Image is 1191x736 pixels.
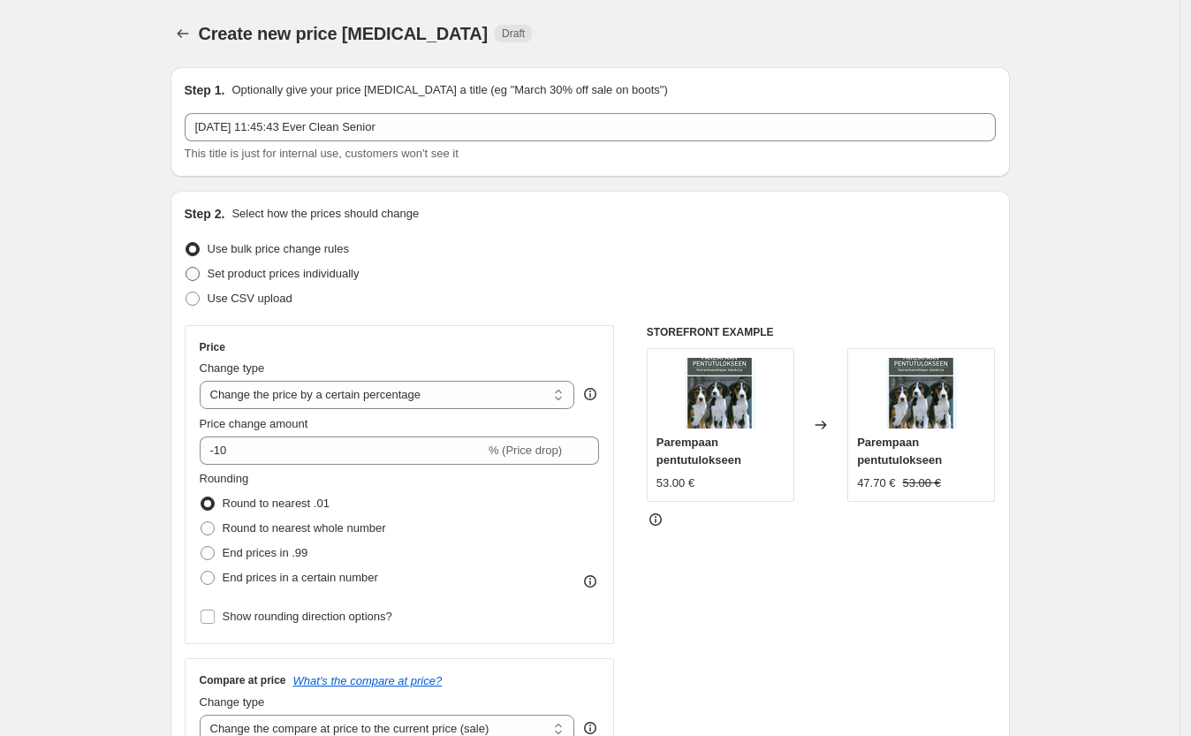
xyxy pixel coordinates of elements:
[656,474,694,492] div: 53.00 €
[200,436,485,465] input: -15
[231,81,667,99] p: Optionally give your price [MEDICAL_DATA] a title (eg "March 30% off sale on boots")
[647,325,996,339] h6: STOREFRONT EXAMPLE
[581,385,599,403] div: help
[208,292,292,305] span: Use CSV upload
[886,358,957,429] img: 16854_kuva_80x.jpg
[200,472,249,485] span: Rounding
[200,340,225,354] h3: Price
[489,444,562,457] span: % (Price drop)
[903,474,941,492] strike: 53.00 €
[223,571,378,584] span: End prices in a certain number
[199,24,489,43] span: Create new price [MEDICAL_DATA]
[502,27,525,41] span: Draft
[200,417,308,430] span: Price change amount
[208,242,349,255] span: Use bulk price change rules
[200,361,265,375] span: Change type
[231,205,419,223] p: Select how the prices should change
[656,436,741,467] span: Parempaan pentutulokseen
[185,113,996,141] input: 30% off holiday sale
[208,267,360,280] span: Set product prices individually
[185,147,459,160] span: This title is just for internal use, customers won't see it
[200,673,286,687] h3: Compare at price
[685,358,755,429] img: 16854_kuva_80x.jpg
[223,521,386,535] span: Round to nearest whole number
[857,436,942,467] span: Parempaan pentutulokseen
[171,21,195,46] button: Price change jobs
[200,695,265,709] span: Change type
[857,474,895,492] div: 47.70 €
[185,205,225,223] h2: Step 2.
[223,497,330,510] span: Round to nearest .01
[223,610,392,623] span: Show rounding direction options?
[223,546,308,559] span: End prices in .99
[293,674,443,687] button: What's the compare at price?
[185,81,225,99] h2: Step 1.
